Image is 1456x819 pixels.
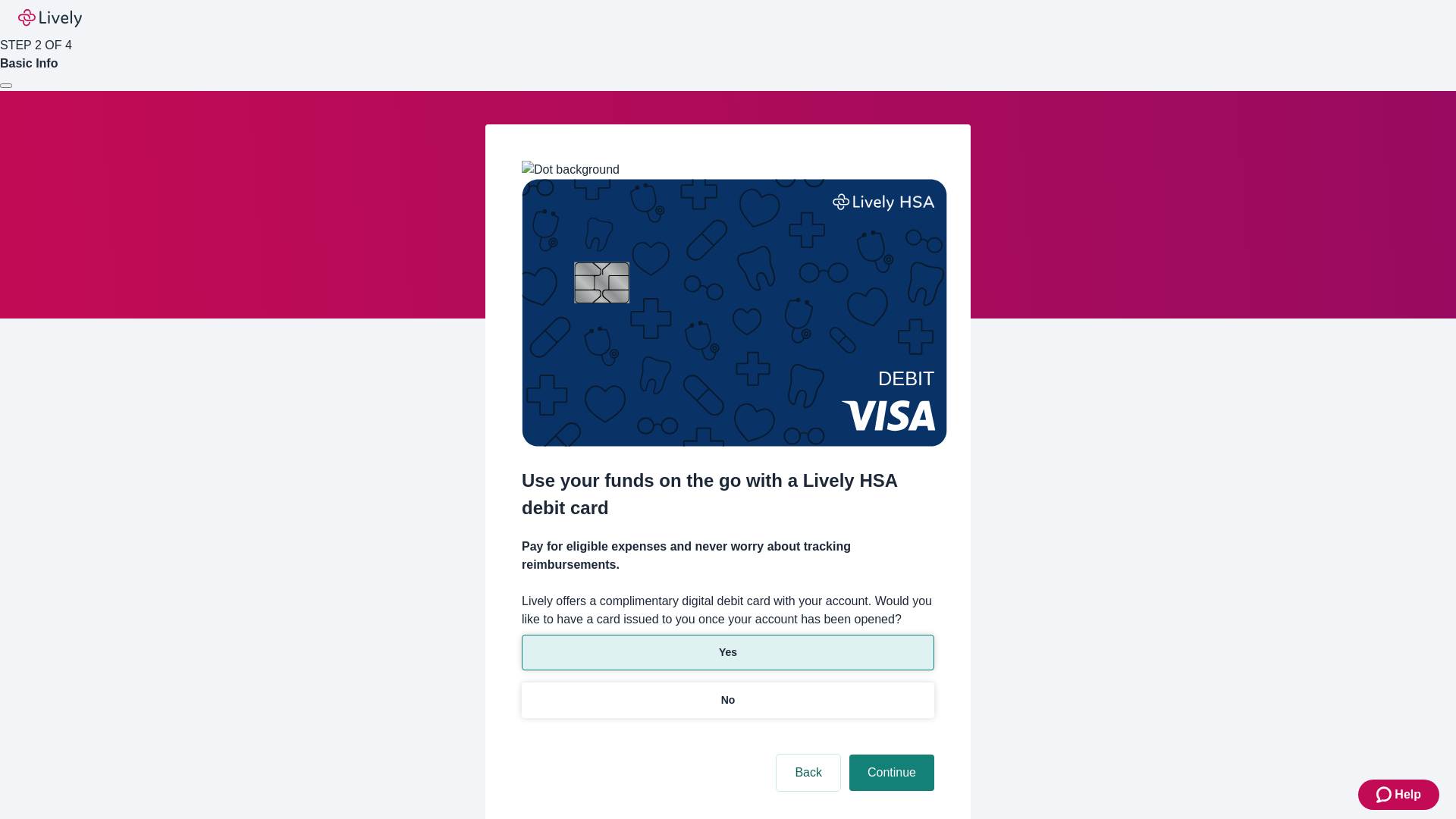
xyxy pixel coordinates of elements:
[777,755,840,791] button: Back
[522,179,947,447] img: Debit card
[522,467,934,522] h2: Use your funds on the go with a Lively HSA debit card
[721,692,736,708] p: No
[522,592,934,629] label: Lively offers a complimentary digital debit card with your account. Would you like to have a card...
[18,9,82,27] img: Lively
[522,682,934,718] button: No
[1395,786,1421,804] span: Help
[1358,780,1439,810] button: Zendesk support iconHelp
[522,635,934,670] button: Yes
[1376,786,1395,804] svg: Zendesk support icon
[849,755,934,791] button: Continue
[522,538,934,574] h4: Pay for eligible expenses and never worry about tracking reimbursements.
[719,645,737,661] p: Yes
[522,161,620,179] img: Dot background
